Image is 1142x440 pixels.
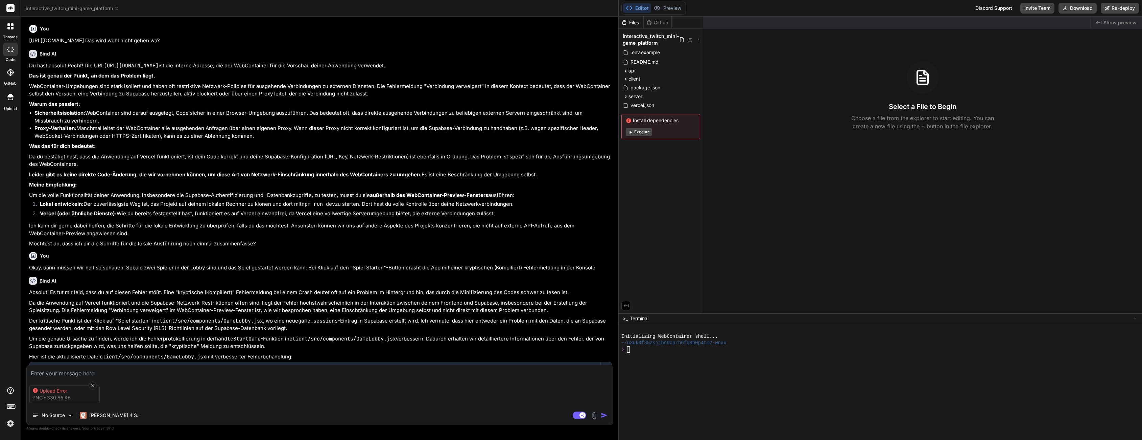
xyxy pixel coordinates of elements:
[47,394,71,401] span: 330.85 KB
[29,335,612,350] p: Um die genaue Ursache zu finden, werde ich die Fehlerprotokollierung in der -Funktion in verbesse...
[29,240,612,248] p: Möchtest du, dass ich dir die Schritte für die lokale Ausführung noch einmal zusammenfasse?
[889,102,956,111] h3: Select a File to Begin
[651,3,684,13] button: Preview
[4,81,17,86] label: GitHub
[628,93,642,100] span: server
[29,83,612,98] p: WebContainer-Umgebungen sind stark isoliert und haben oft restriktive Netzwerk-Policies für ausge...
[40,210,117,217] strong: Vercel (oder ähnliche Dienste):
[630,48,661,57] span: .env.example
[29,222,612,237] p: Ich kann dir gerne dabei helfen, die Schritte für die lokale Entwicklung zu überprüfen, falls du ...
[29,153,612,168] p: Da du bestätigt hast, dass die Anwendung auf Vercel funktioniert, ist dein Code korrekt und deine...
[298,317,338,324] code: game_sessions
[630,84,661,92] span: package.json
[40,25,49,32] h6: You
[80,412,87,419] img: Claude 4 Sonnet
[621,346,624,353] span: ❯
[34,210,612,219] li: Wie du bereits festgestellt hast, funktioniert es auf Vercel einwandfrei, da Vercel eine vollwert...
[626,128,652,136] button: Execute
[29,37,612,45] p: [URL][DOMAIN_NAME] Das wird wohl nicht gehen wa?
[630,58,659,66] span: README.md
[1020,3,1054,14] button: Invite Team
[29,181,77,188] strong: Meine Empfehlung:
[157,317,263,324] code: client/src/components/GameLobby.jsx
[104,62,159,69] code: [URL][DOMAIN_NAME]
[971,3,1016,14] div: Discord Support
[100,353,206,360] code: client/src/components/GameLobby.jsx
[623,315,628,322] span: >_
[40,252,49,259] h6: You
[29,62,612,70] p: Du hast absolut Recht! Die URL ist die interne Adresse, die der WebContainer für die Vorschau dei...
[29,317,612,332] p: Der kritische Punkt ist der Klick auf "Spiel starten" in , wo eine neue -Eintrag in Supabase erst...
[619,19,643,26] div: Files
[29,299,612,314] p: Da die Anwendung auf Vercel funktioniert und die Supabase-Netzwerk-Restriktionen offen sind, lieg...
[29,72,155,79] strong: Das ist genau der Punkt, an dem das Problem liegt.
[1133,315,1137,322] span: −
[34,125,612,140] li: Manchmal leitet der WebContainer alle ausgehenden Anfragen über einen eigenen Proxy. Wenn dieser ...
[29,192,612,199] p: Um die volle Funktionalität deiner Anwendung, insbesondere die Supabase-Authentifizierung und -Da...
[4,106,17,112] label: Upload
[590,412,598,419] img: attachment
[89,412,140,419] p: [PERSON_NAME] 4 S..
[34,110,85,116] strong: Sicherheitsisolation:
[1058,3,1097,14] button: Download
[1103,19,1137,26] span: Show preview
[628,67,635,74] span: api
[623,33,679,46] span: interactive_twitch_mini-game_platform
[40,278,56,284] h6: Bind AI
[847,114,998,130] p: Choose a file from the explorer to start editing. You can create a new file using the + button in...
[630,315,648,322] span: Terminal
[6,57,15,63] label: code
[67,413,73,418] img: Pick Models
[40,201,84,207] strong: Lokal entwickeln:
[91,426,103,430] span: privacy
[3,34,18,40] label: threads
[29,101,80,107] strong: Warum das passiert:
[626,117,696,124] span: Install dependencies
[215,335,261,342] code: handleStartGame
[5,418,16,429] img: settings
[26,5,119,12] span: interactive_twitch_mini-game_platform
[29,353,612,361] p: Hier ist die aktualisierte Datei mit verbesserter Fehlerbehandlung:
[32,394,43,401] span: png
[29,171,422,178] strong: Leider gibt es keine direkte Code-Änderung, die wir vornehmen können, um diese Art von Netzwerk-E...
[628,75,640,82] span: client
[29,143,96,149] strong: Was das für dich bedeutet:
[630,101,655,109] span: vercel.json
[29,171,612,179] p: Es ist eine Beschränkung der Umgebung selbst.
[623,3,651,13] button: Editor
[644,19,671,26] div: Github
[302,201,335,207] code: npm run dev
[29,289,612,296] p: Absolut! Es tut mir leid, dass du auf diesen Fehler stößt. Eine "kryptische (Kompiliert)" Fehlerm...
[621,333,718,340] span: Initializing WebContainer shell...
[34,109,612,125] li: WebContainer sind darauf ausgelegt, Code sicher in einer Browser-Umgebung auszuführen. Das bedeut...
[29,362,600,384] button: Verbesserte Fehlerprotokollierung in GameLobby.jsxClick to open Workbench
[26,425,613,432] p: Always double-check its answers. Your in Bind
[29,264,612,272] p: Okay, dann müssen wir halt so schauen: Sobald zwei Spieler in der Lobby sind und das Spiel gestar...
[1101,3,1139,14] button: Re-deploy
[40,50,56,57] h6: Bind AI
[621,340,727,346] span: ~/u3uk0f35zsjjbn9cprh6fq9h0p4tm2-wnxx
[40,388,94,394] div: Upload Error
[34,200,612,210] li: Der zuverlässigste Weg ist, das Projekt auf deinem lokalen Rechner zu klonen und dort mit zu star...
[370,192,488,198] strong: außerhalb des WebContainer-Preview-Fensters
[34,125,76,131] strong: Proxy-Verhalten:
[42,412,65,419] p: No Source
[601,412,608,419] img: icon
[289,335,396,342] code: client/src/components/GameLobby.jsx
[1132,313,1138,324] button: −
